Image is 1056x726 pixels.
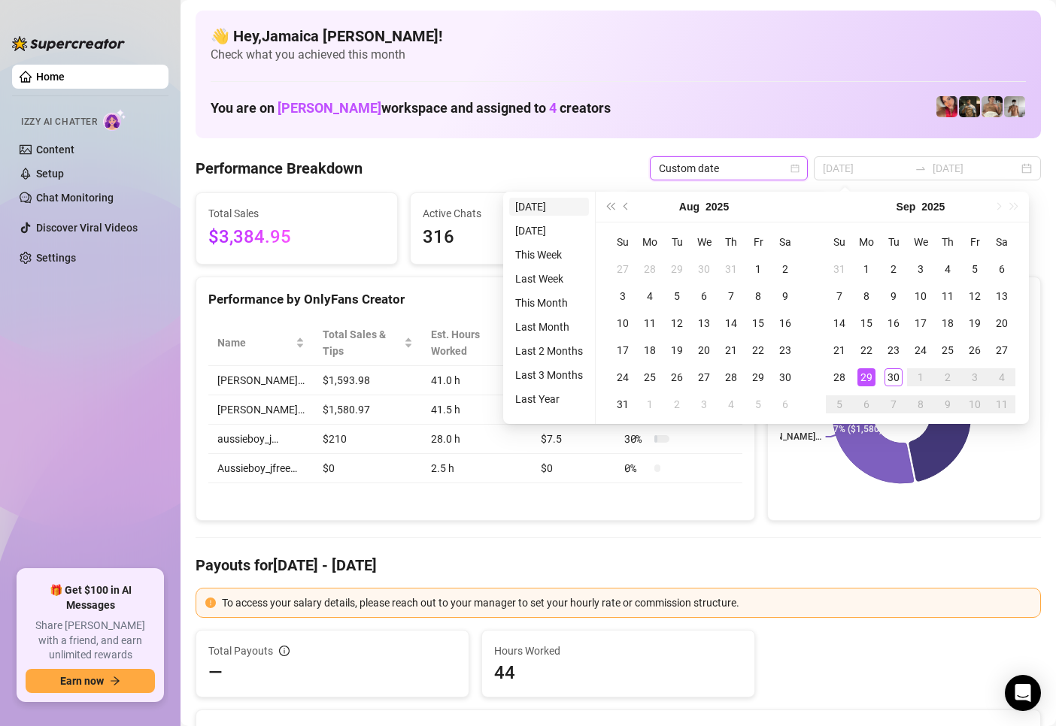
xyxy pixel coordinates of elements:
span: Total Sales & Tips [323,326,401,359]
th: We [907,228,934,256]
span: [PERSON_NAME] [278,100,381,116]
td: 2025-08-22 [745,337,772,364]
td: 2025-09-27 [988,337,1015,364]
div: 29 [857,368,875,386]
div: 29 [668,260,686,278]
div: 2 [668,395,686,413]
li: Last Year [509,390,589,408]
th: Tu [663,228,690,256]
td: 2025-09-04 [934,256,961,283]
td: 2025-08-24 [609,364,636,391]
td: 2025-09-23 [880,337,907,364]
div: 15 [749,314,767,332]
td: $1,593.98 [314,366,422,395]
div: 18 [641,341,659,359]
a: Settings [36,252,76,264]
text: [PERSON_NAME]… [746,431,821,442]
h4: 👋 Hey, Jamaica [PERSON_NAME] ! [211,26,1026,47]
td: 2025-09-06 [988,256,1015,283]
div: 27 [614,260,632,278]
li: This Week [509,246,589,264]
td: 2025-09-10 [907,283,934,310]
th: Sa [988,228,1015,256]
td: 2025-10-10 [961,391,988,418]
td: 2025-08-04 [636,283,663,310]
td: 2025-10-06 [853,391,880,418]
td: 2025-08-26 [663,364,690,391]
td: 2025-10-02 [934,364,961,391]
div: 9 [939,395,957,413]
div: Open Intercom Messenger [1005,675,1041,711]
div: 31 [614,395,632,413]
span: Active Chats [423,205,599,222]
button: Choose a month [679,192,699,222]
td: 2025-08-31 [826,256,853,283]
td: 2025-09-02 [663,391,690,418]
td: 2025-09-12 [961,283,988,310]
th: Tu [880,228,907,256]
div: 6 [695,287,713,305]
td: 2025-09-03 [907,256,934,283]
div: 11 [993,395,1011,413]
span: Share [PERSON_NAME] with a friend, and earn unlimited rewards [26,619,155,663]
div: 5 [830,395,848,413]
div: 10 [966,395,984,413]
div: 27 [993,341,1011,359]
div: 21 [722,341,740,359]
th: Fr [961,228,988,256]
td: $210 [314,425,422,454]
td: 2025-07-30 [690,256,718,283]
td: 2025-10-11 [988,391,1015,418]
div: 13 [695,314,713,332]
div: 7 [885,395,903,413]
div: 3 [614,287,632,305]
div: 9 [885,287,903,305]
th: Th [718,228,745,256]
td: 2025-09-01 [853,256,880,283]
div: 4 [939,260,957,278]
td: 2025-09-14 [826,310,853,337]
th: Su [826,228,853,256]
td: Aussieboy_jfree… [208,454,314,483]
div: 4 [722,395,740,413]
a: Chat Monitoring [36,192,114,204]
span: Earn now [60,675,104,687]
a: Discover Viral Videos [36,222,138,234]
a: Setup [36,168,64,180]
div: 16 [885,314,903,332]
h4: Payouts for [DATE] - [DATE] [196,555,1041,576]
td: 2025-07-29 [663,256,690,283]
td: 2025-09-18 [934,310,961,337]
span: 44 [494,661,742,685]
th: Total Sales & Tips [314,320,422,366]
div: 30 [885,368,903,386]
th: We [690,228,718,256]
div: 8 [912,395,930,413]
div: 27 [695,368,713,386]
img: Aussieboy_jfree [982,96,1003,117]
div: 1 [749,260,767,278]
span: 30 % [624,431,648,447]
td: 2025-09-17 [907,310,934,337]
td: 2025-08-11 [636,310,663,337]
td: 2025-08-07 [718,283,745,310]
span: Izzy AI Chatter [21,115,97,129]
div: 2 [776,260,794,278]
div: 10 [912,287,930,305]
td: 2025-09-02 [880,256,907,283]
th: Sa [772,228,799,256]
div: 15 [857,314,875,332]
td: $1,580.97 [314,395,422,425]
div: 30 [776,368,794,386]
div: 28 [722,368,740,386]
td: 2025-09-11 [934,283,961,310]
div: 20 [695,341,713,359]
span: Total Sales [208,205,385,222]
td: 2025-08-20 [690,337,718,364]
td: 2025-08-08 [745,283,772,310]
div: 25 [939,341,957,359]
div: 25 [641,368,659,386]
td: 2025-08-16 [772,310,799,337]
td: 2025-09-30 [880,364,907,391]
td: 2025-08-01 [745,256,772,283]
